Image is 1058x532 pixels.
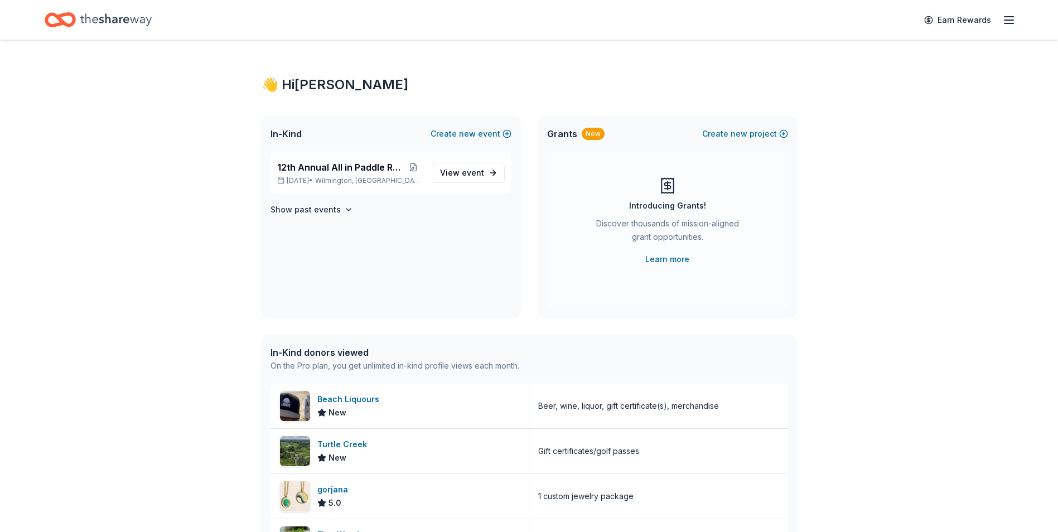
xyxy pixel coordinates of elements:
span: new [731,127,747,141]
p: [DATE] • [277,176,424,185]
span: 5.0 [328,496,341,510]
span: New [328,451,346,465]
div: Discover thousands of mission-aligned grant opportunities. [592,217,743,248]
button: Show past events [270,203,353,216]
img: Image for Turtle Creek [280,436,310,466]
a: Home [45,7,152,33]
div: 👋 Hi [PERSON_NAME] [262,76,797,94]
div: gorjana [317,483,352,496]
div: Introducing Grants! [629,199,706,212]
span: In-Kind [270,127,302,141]
span: new [459,127,476,141]
div: Beer, wine, liquor, gift certificate(s), merchandise [538,399,719,413]
button: Createnewproject [702,127,788,141]
div: Beach Liquours [317,393,384,406]
button: Createnewevent [431,127,511,141]
span: event [462,168,484,177]
span: View [440,166,484,180]
div: Gift certificates/golf passes [538,444,639,458]
img: Image for Beach Liquours [280,391,310,421]
a: Learn more [645,253,689,266]
a: Earn Rewards [917,10,998,30]
span: Grants [547,127,577,141]
span: New [328,406,346,419]
div: 1 custom jewelry package [538,490,634,503]
div: In-Kind donors viewed [270,346,519,359]
a: View event [433,163,505,183]
div: New [582,128,605,140]
span: 12th Annual All in Paddle Raffle [277,161,403,174]
span: Wilmington, [GEOGRAPHIC_DATA] [315,176,423,185]
div: On the Pro plan, you get unlimited in-kind profile views each month. [270,359,519,373]
h4: Show past events [270,203,341,216]
img: Image for gorjana [280,481,310,511]
div: Turtle Creek [317,438,371,451]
